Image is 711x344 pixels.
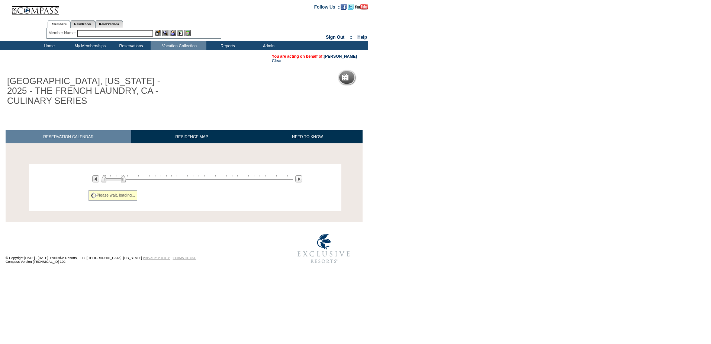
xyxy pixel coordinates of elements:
img: Follow us on Twitter [348,4,354,10]
td: Vacation Collection [151,41,206,50]
td: Reservations [110,41,151,50]
td: Reports [206,41,247,50]
img: Become our fan on Facebook [341,4,347,10]
a: Clear [272,58,281,63]
a: Help [357,35,367,40]
img: Next [295,175,302,182]
a: [PERSON_NAME] [324,54,357,58]
img: Reservations [177,30,183,36]
a: Reservations [95,20,123,28]
a: Sign Out [326,35,344,40]
a: Subscribe to our YouTube Channel [355,4,368,9]
img: Impersonate [170,30,176,36]
img: spinner2.gif [91,192,97,198]
img: b_edit.gif [155,30,161,36]
div: Member Name: [48,30,77,36]
img: Subscribe to our YouTube Channel [355,4,368,10]
div: Please wait, loading... [89,190,138,201]
a: NEED TO KNOW [252,130,363,143]
img: Exclusive Resorts [290,230,357,267]
img: Previous [92,175,99,182]
a: Members [48,20,70,28]
a: Become our fan on Facebook [341,4,347,9]
h5: Reservation Calendar [351,75,408,80]
a: Residences [70,20,95,28]
td: Admin [247,41,288,50]
td: © Copyright [DATE] - [DATE]. Exclusive Resorts, LLC. [GEOGRAPHIC_DATA], [US_STATE]. Compass Versi... [6,230,266,267]
img: View [162,30,168,36]
span: :: [350,35,353,40]
a: PRIVACY POLICY [143,256,170,260]
img: b_calculator.gif [184,30,191,36]
td: Home [28,41,69,50]
td: Follow Us :: [314,4,341,10]
a: Follow us on Twitter [348,4,354,9]
td: My Memberships [69,41,110,50]
span: You are acting on behalf of: [272,54,357,58]
h1: [GEOGRAPHIC_DATA], [US_STATE] - 2025 - THE FRENCH LAUNDRY, CA - CULINARY SERIES [6,75,172,107]
a: RESIDENCE MAP [131,130,252,143]
a: RESERVATION CALENDAR [6,130,131,143]
a: TERMS OF USE [173,256,196,260]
